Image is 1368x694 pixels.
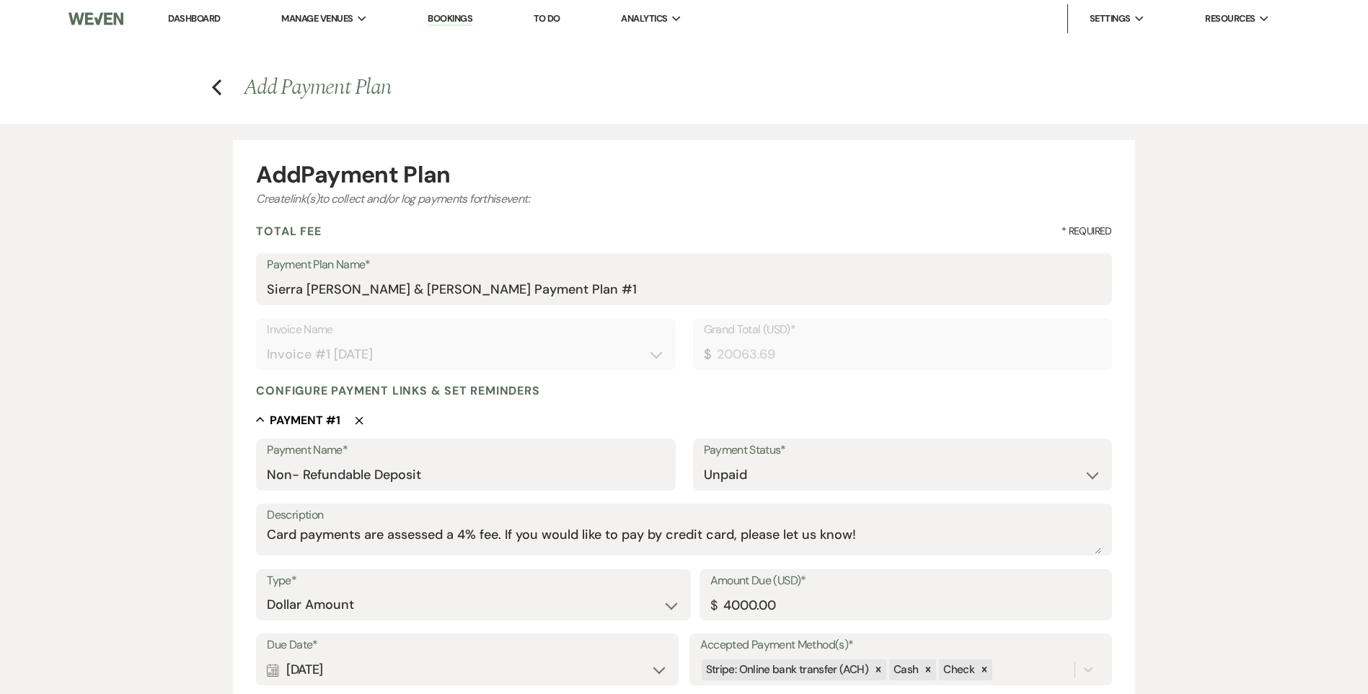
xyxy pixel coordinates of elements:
[256,383,539,398] h4: Configure payment links & set reminders
[893,662,918,677] span: Cash
[428,12,472,26] a: Bookings
[1062,224,1112,239] span: * Required
[621,12,667,26] span: Analytics
[267,505,1100,526] label: Description
[704,320,1101,341] label: Grand Total (USD)*
[256,190,1111,208] div: Create link(s) to collect and/or log payments for this event:
[267,320,664,341] label: Invoice Name
[706,662,868,677] span: Stripe: Online bank transfer (ACH)
[1090,12,1131,26] span: Settings
[267,635,668,656] label: Due Date*
[710,571,1101,592] label: Amount Due (USD)*
[267,525,1100,554] textarea: Card payments are assessed a 4% fee. If you would like to pay by credit card, please let us know!
[267,571,679,592] label: Type*
[244,71,392,104] span: Add Payment Plan
[704,345,710,364] div: $
[256,224,321,239] h4: Total Fee
[256,163,1111,186] div: Add Payment Plan
[267,656,668,684] div: [DATE]
[267,255,1100,276] label: Payment Plan Name*
[270,413,340,429] h5: Payment # 1
[1205,12,1255,26] span: Resources
[256,413,340,427] button: Payment #1
[710,596,717,615] div: $
[534,12,560,25] a: To Do
[168,12,220,25] a: Dashboard
[69,4,123,34] img: Weven Logo
[700,635,1101,656] label: Accepted Payment Method(s)*
[943,662,974,677] span: Check
[267,440,664,461] label: Payment Name*
[704,440,1101,461] label: Payment Status*
[281,12,353,26] span: Manage Venues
